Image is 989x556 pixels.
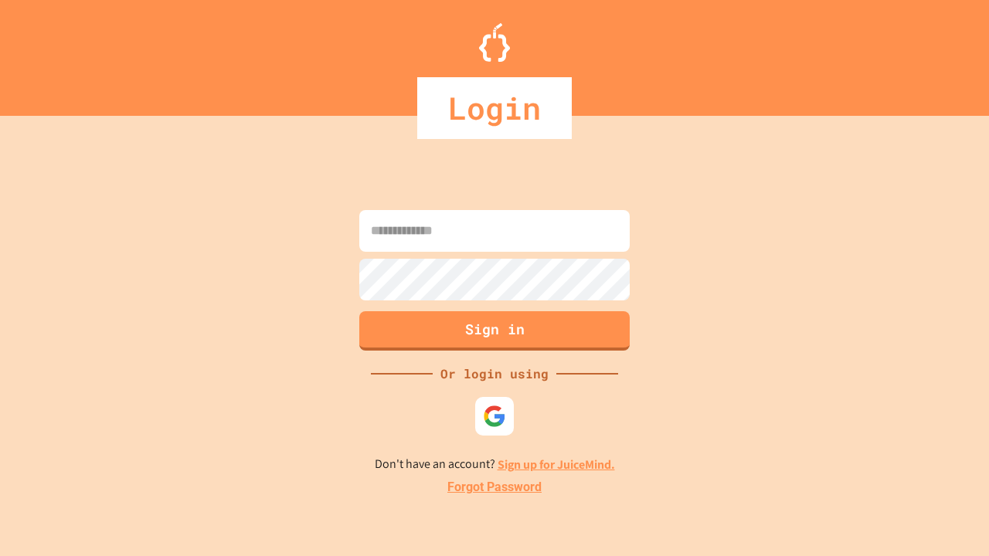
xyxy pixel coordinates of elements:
[447,478,542,497] a: Forgot Password
[498,456,615,473] a: Sign up for JuiceMind.
[433,364,556,383] div: Or login using
[375,455,615,474] p: Don't have an account?
[359,311,630,351] button: Sign in
[417,77,572,139] div: Login
[483,405,506,428] img: google-icon.svg
[479,23,510,62] img: Logo.svg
